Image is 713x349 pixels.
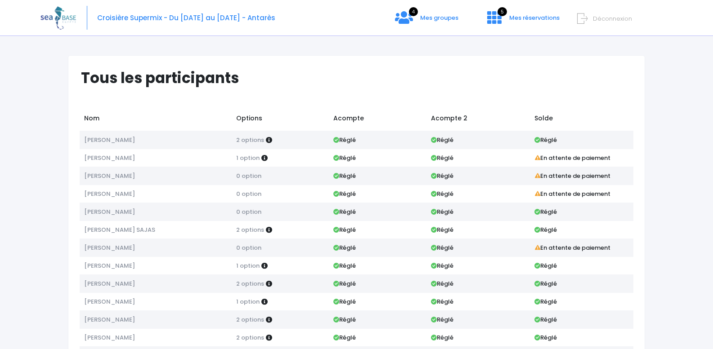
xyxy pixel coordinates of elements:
strong: Réglé [333,154,356,162]
span: [PERSON_NAME] [84,208,135,216]
strong: Réglé [431,261,453,270]
span: 5 [498,7,507,16]
strong: Réglé [431,136,453,144]
span: [PERSON_NAME] [84,243,135,252]
h1: Tous les participants [81,69,640,87]
strong: Réglé [431,190,453,198]
strong: Réglé [431,279,453,288]
strong: Réglé [333,136,356,144]
span: 4 [409,7,418,16]
strong: Réglé [333,279,356,288]
strong: Réglé [534,315,557,324]
span: Déconnexion [593,14,632,23]
span: 1 option [236,297,260,306]
td: Options [232,109,329,131]
td: Acompte [329,109,426,131]
strong: Réglé [333,297,356,306]
strong: Réglé [431,243,453,252]
strong: Réglé [534,225,557,234]
strong: Réglé [333,333,356,342]
strong: En attente de paiement [534,172,611,180]
span: [PERSON_NAME] [84,190,135,198]
strong: Réglé [431,154,453,162]
td: Solde [530,109,633,131]
span: [PERSON_NAME] [84,315,135,324]
span: 1 option [236,154,260,162]
span: 1 option [236,261,260,270]
span: [PERSON_NAME] [84,333,135,342]
span: [PERSON_NAME] [84,136,135,144]
strong: Réglé [534,261,557,270]
strong: Réglé [333,243,356,252]
span: 2 options [236,279,264,288]
span: Mes groupes [420,13,458,22]
strong: En attente de paiement [534,243,611,252]
span: [PERSON_NAME] [84,261,135,270]
strong: Réglé [333,315,356,324]
td: Nom [80,109,232,131]
span: 0 option [236,243,261,252]
strong: Réglé [431,315,453,324]
span: [PERSON_NAME] [84,297,135,306]
span: [PERSON_NAME] [84,279,135,288]
span: 2 options [236,315,264,324]
strong: Réglé [534,279,557,288]
strong: Réglé [431,225,453,234]
a: 4 Mes groupes [388,17,466,25]
span: 2 options [236,333,264,342]
span: Croisière Supermix - Du [DATE] au [DATE] - Antarès [97,13,275,22]
strong: Réglé [431,172,453,180]
span: [PERSON_NAME] SAJAS [84,225,155,234]
strong: Réglé [431,208,453,216]
strong: Réglé [534,333,557,342]
strong: Réglé [534,297,557,306]
a: 5 Mes réservations [480,17,565,25]
strong: Réglé [333,261,356,270]
strong: Réglé [534,208,557,216]
strong: En attente de paiement [534,154,611,162]
span: Mes réservations [509,13,560,22]
span: 2 options [236,225,264,234]
td: Acompte 2 [426,109,530,131]
span: 0 option [236,190,261,198]
strong: Réglé [333,190,356,198]
strong: Réglé [333,208,356,216]
strong: En attente de paiement [534,190,611,198]
strong: Réglé [333,225,356,234]
span: 2 options [236,136,264,144]
strong: Réglé [333,172,356,180]
span: 0 option [236,208,261,216]
span: [PERSON_NAME] [84,154,135,162]
strong: Réglé [431,297,453,306]
strong: Réglé [534,136,557,144]
span: 0 option [236,172,261,180]
strong: Réglé [431,333,453,342]
span: [PERSON_NAME] [84,172,135,180]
